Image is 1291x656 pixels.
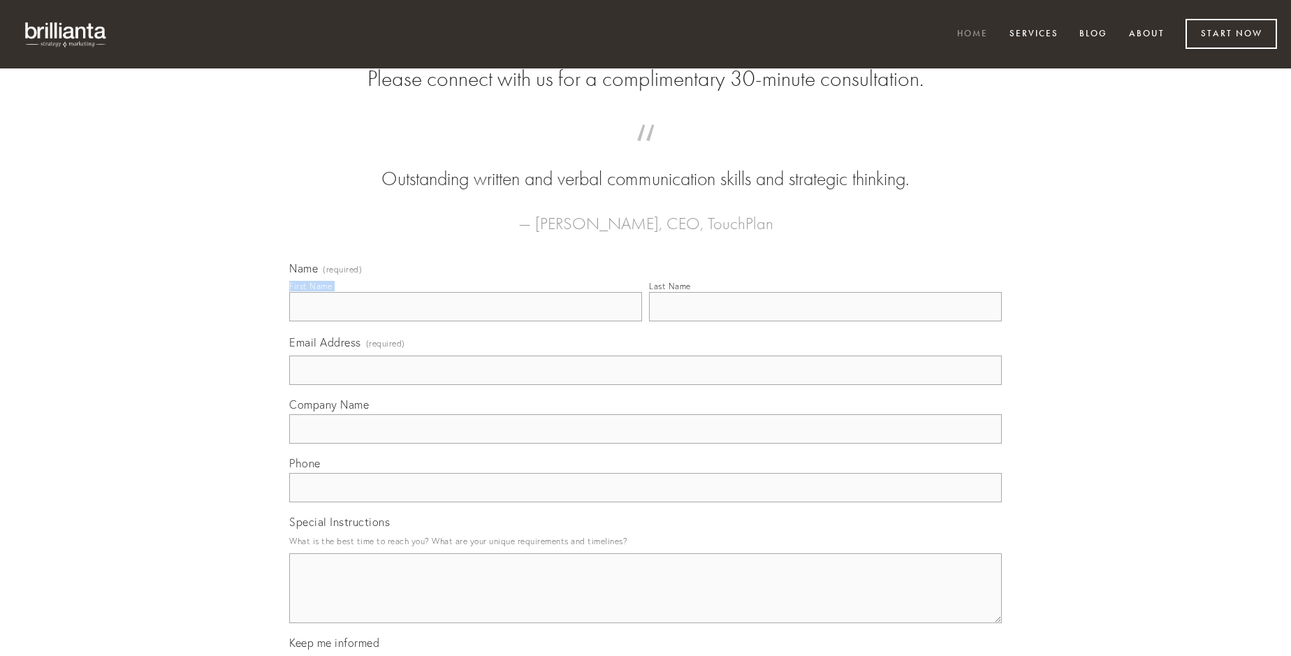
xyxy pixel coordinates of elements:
[1070,23,1116,46] a: Blog
[289,515,390,529] span: Special Instructions
[312,138,979,166] span: “
[1186,19,1277,49] a: Start Now
[312,193,979,238] figcaption: — [PERSON_NAME], CEO, TouchPlan
[1000,23,1067,46] a: Services
[289,532,1002,551] p: What is the best time to reach you? What are your unique requirements and timelines?
[649,281,691,291] div: Last Name
[289,456,321,470] span: Phone
[289,281,332,291] div: First Name
[289,66,1002,92] h2: Please connect with us for a complimentary 30-minute consultation.
[323,265,362,274] span: (required)
[366,334,405,353] span: (required)
[289,261,318,275] span: Name
[289,398,369,411] span: Company Name
[14,14,119,54] img: brillianta - research, strategy, marketing
[289,636,379,650] span: Keep me informed
[948,23,997,46] a: Home
[289,335,361,349] span: Email Address
[312,138,979,193] blockquote: Outstanding written and verbal communication skills and strategic thinking.
[1120,23,1174,46] a: About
